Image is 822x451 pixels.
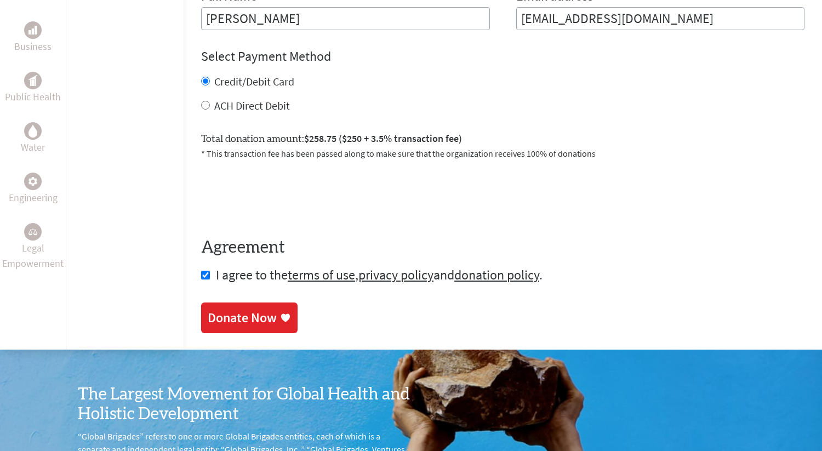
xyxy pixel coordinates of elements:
[516,7,805,30] input: Your Email
[28,125,37,138] img: Water
[28,229,37,235] img: Legal Empowerment
[21,122,45,155] a: WaterWater
[201,173,368,216] iframe: reCAPTCHA
[304,132,462,145] span: $258.75 ($250 + 3.5% transaction fee)
[201,48,804,65] h4: Select Payment Method
[24,173,42,190] div: Engineering
[24,223,42,241] div: Legal Empowerment
[9,173,58,205] a: EngineeringEngineering
[21,140,45,155] p: Water
[14,21,52,54] a: BusinessBusiness
[2,223,64,271] a: Legal EmpowermentLegal Empowerment
[5,72,61,105] a: Public HealthPublic Health
[208,309,277,327] div: Donate Now
[358,266,433,283] a: privacy policy
[28,177,37,186] img: Engineering
[28,75,37,86] img: Public Health
[24,72,42,89] div: Public Health
[216,266,543,283] span: I agree to the , and .
[201,238,804,258] h4: Agreement
[9,190,58,205] p: Engineering
[14,39,52,54] p: Business
[5,89,61,105] p: Public Health
[28,26,37,35] img: Business
[2,241,64,271] p: Legal Empowerment
[214,99,290,112] label: ACH Direct Debit
[201,7,490,30] input: Enter Full Name
[201,302,298,333] a: Donate Now
[454,266,539,283] a: donation policy
[24,122,42,140] div: Water
[288,266,355,283] a: terms of use
[214,75,294,88] label: Credit/Debit Card
[201,147,804,160] p: * This transaction fee has been passed along to make sure that the organization receives 100% of ...
[78,385,411,424] h3: The Largest Movement for Global Health and Holistic Development
[24,21,42,39] div: Business
[201,131,462,147] label: Total donation amount:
